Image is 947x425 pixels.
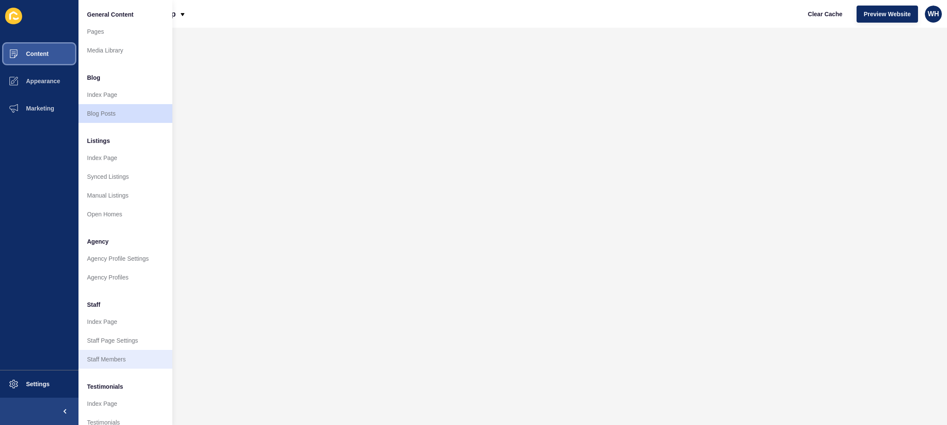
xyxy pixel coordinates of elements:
a: Agency Profiles [78,268,172,287]
span: WH [928,10,939,18]
a: Media Library [78,41,172,60]
span: Staff [87,300,100,309]
a: Pages [78,22,172,41]
span: Listings [87,137,110,145]
a: Index Page [78,394,172,413]
a: Staff Page Settings [78,331,172,350]
span: Clear Cache [808,10,842,18]
span: Testimonials [87,382,123,391]
span: General Content [87,10,134,19]
a: Manual Listings [78,186,172,205]
a: Blog Posts [78,104,172,123]
a: Staff Members [78,350,172,369]
button: Preview Website [857,6,918,23]
a: Index Page [78,148,172,167]
button: Clear Cache [801,6,850,23]
a: Synced Listings [78,167,172,186]
a: Open Homes [78,205,172,224]
span: Preview Website [864,10,911,18]
span: Agency [87,237,109,246]
a: Index Page [78,312,172,331]
a: Agency Profile Settings [78,249,172,268]
span: Blog [87,73,100,82]
a: Index Page [78,85,172,104]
